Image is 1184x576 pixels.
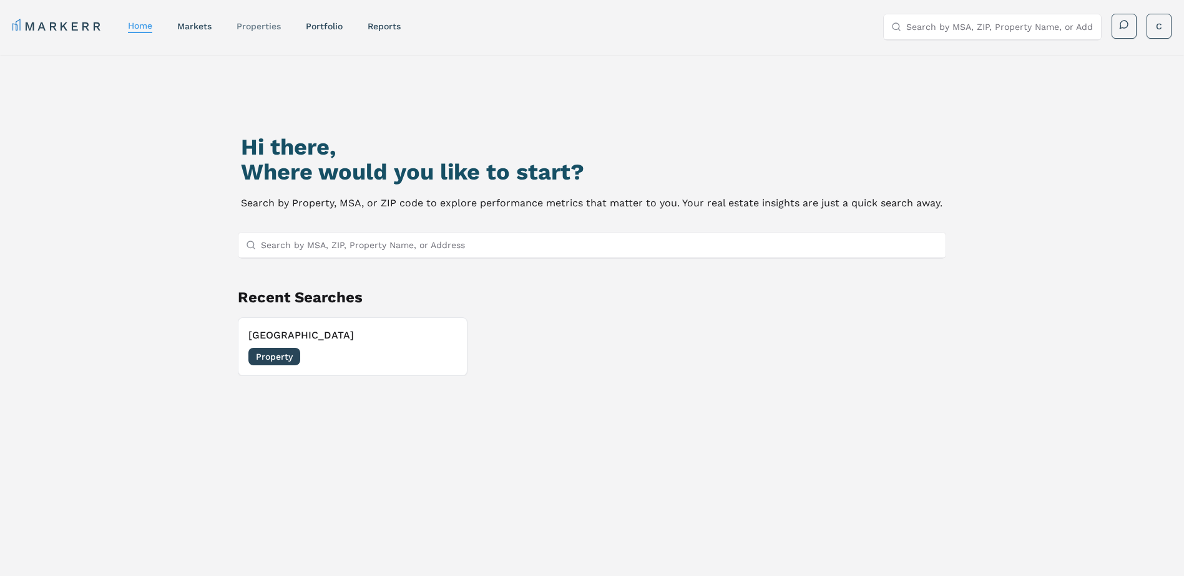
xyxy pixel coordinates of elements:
[248,348,300,365] span: Property
[261,233,939,257] input: Search by MSA, ZIP, Property Name, or Address
[128,21,152,31] a: home
[241,160,942,185] h2: Where would you like to start?
[241,194,942,212] p: Search by Property, MSA, or ZIP code to explore performance metrics that matter to you. Your real...
[177,21,212,31] a: markets
[238,317,467,376] button: [GEOGRAPHIC_DATA]Property[DATE]
[306,21,343,31] a: Portfolio
[1156,20,1162,32] span: C
[906,14,1093,39] input: Search by MSA, ZIP, Property Name, or Address
[241,135,942,160] h1: Hi there,
[237,21,281,31] a: properties
[248,328,457,343] h3: [GEOGRAPHIC_DATA]
[429,350,457,363] span: [DATE]
[12,17,103,35] a: MARKERR
[238,287,947,307] h2: Recent Searches
[368,21,401,31] a: reports
[1147,14,1172,39] button: C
